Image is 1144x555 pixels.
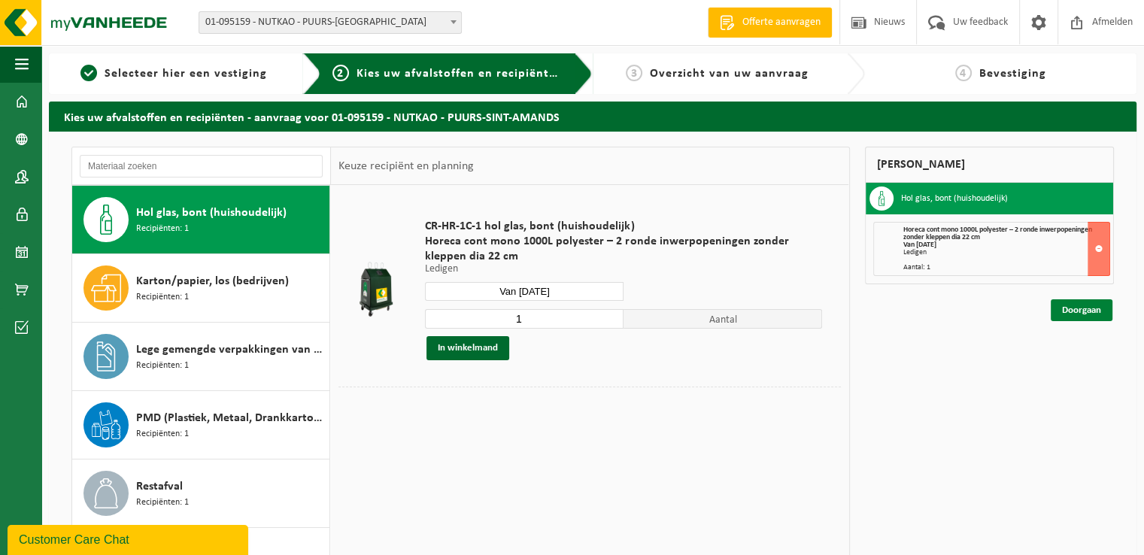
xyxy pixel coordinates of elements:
span: Offerte aanvragen [739,15,824,30]
h3: Hol glas, bont (huishoudelijk) [901,187,1008,211]
button: Lege gemengde verpakkingen van gevaarlijke stoffen Recipiënten: 1 [72,323,330,391]
strong: Van [DATE] [903,241,936,249]
span: 1 [80,65,97,81]
span: Recipiënten: 1 [136,290,189,305]
span: PMD (Plastiek, Metaal, Drankkartons) (bedrijven) [136,409,326,427]
span: 01-095159 - NUTKAO - PUURS-SINT-AMANDS [199,12,461,33]
span: 4 [955,65,972,81]
a: 1Selecteer hier een vestiging [56,65,291,83]
a: Doorgaan [1051,299,1112,321]
p: Ledigen [425,264,822,274]
button: Hol glas, bont (huishoudelijk) Recipiënten: 1 [72,186,330,254]
button: Restafval Recipiënten: 1 [72,459,330,528]
span: Aantal [624,309,822,329]
span: CR-HR-1C-1 hol glas, bont (huishoudelijk) [425,219,822,234]
button: In winkelmand [426,336,509,360]
h2: Kies uw afvalstoffen en recipiënten - aanvraag voor 01-095159 - NUTKAO - PUURS-SINT-AMANDS [49,102,1136,131]
span: Hol glas, bont (huishoudelijk) [136,204,287,222]
div: [PERSON_NAME] [865,147,1115,183]
input: Materiaal zoeken [80,155,323,177]
a: Offerte aanvragen [708,8,832,38]
span: 3 [626,65,642,81]
span: Recipiënten: 1 [136,496,189,510]
button: PMD (Plastiek, Metaal, Drankkartons) (bedrijven) Recipiënten: 1 [72,391,330,459]
span: Karton/papier, los (bedrijven) [136,272,289,290]
span: Horeca cont mono 1000L polyester – 2 ronde inwerpopeningen zonder kleppen dia 22 cm [425,234,822,264]
span: Kies uw afvalstoffen en recipiënten [357,68,563,80]
span: Bevestiging [979,68,1046,80]
span: Horeca cont mono 1000L polyester – 2 ronde inwerpopeningen zonder kleppen dia 22 cm [903,226,1092,241]
iframe: chat widget [8,522,251,555]
span: Overzicht van uw aanvraag [650,68,809,80]
span: 2 [332,65,349,81]
div: Ledigen [903,249,1109,256]
input: Selecteer datum [425,282,624,301]
button: Karton/papier, los (bedrijven) Recipiënten: 1 [72,254,330,323]
span: Recipiënten: 1 [136,359,189,373]
div: Aantal: 1 [903,264,1109,271]
span: 01-095159 - NUTKAO - PUURS-SINT-AMANDS [199,11,462,34]
span: Restafval [136,478,183,496]
span: Recipiënten: 1 [136,427,189,441]
span: Lege gemengde verpakkingen van gevaarlijke stoffen [136,341,326,359]
div: Keuze recipiënt en planning [331,147,481,185]
span: Recipiënten: 1 [136,222,189,236]
span: Selecteer hier een vestiging [105,68,267,80]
